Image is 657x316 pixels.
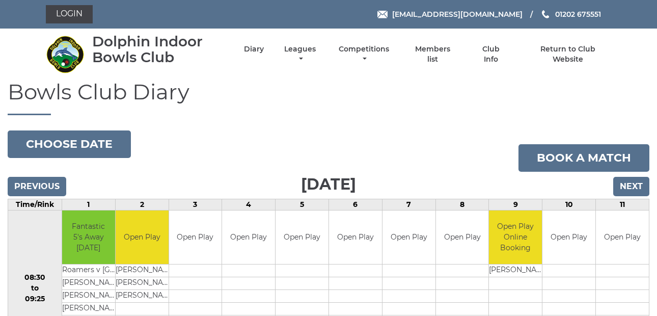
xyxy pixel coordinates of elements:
td: Open Play [382,210,435,264]
img: Phone us [542,10,549,18]
td: 5 [276,199,329,210]
a: Diary [244,44,264,54]
td: [PERSON_NAME] [116,289,169,302]
td: Open Play [436,210,489,264]
td: [PERSON_NAME] [489,264,542,277]
td: 11 [596,199,649,210]
td: Open Play Online Booking [489,210,542,264]
td: 4 [222,199,276,210]
input: Previous [8,177,66,196]
td: Open Play [329,210,382,264]
td: Roamers v [GEOGRAPHIC_DATA] [62,264,115,277]
td: [PERSON_NAME] [116,264,169,277]
a: Competitions [336,44,392,64]
a: Members list [409,44,456,64]
td: 6 [328,199,382,210]
input: Next [613,177,649,196]
td: 10 [542,199,596,210]
td: Open Play [169,210,222,264]
a: Email [EMAIL_ADDRESS][DOMAIN_NAME] [377,9,523,20]
img: Dolphin Indoor Bowls Club [46,35,84,73]
h1: Bowls Club Diary [8,80,649,115]
td: Open Play [276,210,328,264]
td: Open Play [116,210,169,264]
td: Open Play [596,210,649,264]
td: 9 [489,199,542,210]
td: [PERSON_NAME] [62,277,115,289]
td: Open Play [542,210,595,264]
td: 7 [382,199,435,210]
span: [EMAIL_ADDRESS][DOMAIN_NAME] [392,10,523,19]
td: Time/Rink [8,199,62,210]
td: 8 [435,199,489,210]
td: [PERSON_NAME] [62,289,115,302]
a: Club Info [474,44,507,64]
td: Fantastic 5's Away [DATE] [62,210,115,264]
img: Email [377,11,388,18]
td: Open Play [222,210,275,264]
span: 01202 675551 [555,10,601,19]
td: 3 [169,199,222,210]
div: Dolphin Indoor Bowls Club [92,34,226,65]
td: 2 [115,199,169,210]
a: Leagues [282,44,318,64]
a: Login [46,5,93,23]
a: Book a match [518,144,649,172]
td: [PERSON_NAME] [62,302,115,315]
a: Return to Club Website [525,44,611,64]
button: Choose date [8,130,131,158]
a: Phone us 01202 675551 [540,9,601,20]
td: 1 [62,199,115,210]
td: [PERSON_NAME] [116,277,169,289]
